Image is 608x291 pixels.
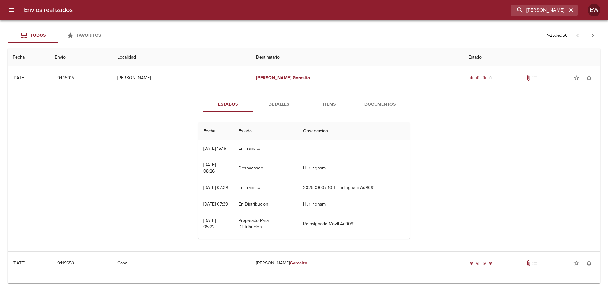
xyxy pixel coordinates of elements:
[55,257,77,269] button: 9419659
[50,48,112,66] th: Envio
[489,76,492,80] span: radio_button_unchecked
[298,122,410,140] th: Observacion
[525,260,532,266] span: Tiene documentos adjuntos
[233,196,298,212] td: En Distribucion
[55,72,77,84] button: 9445915
[476,76,480,80] span: radio_button_checked
[57,282,75,290] span: 9489535
[470,261,473,265] span: radio_button_checked
[573,75,579,81] span: star_border
[585,28,600,43] span: Pagina siguiente
[482,261,486,265] span: radio_button_checked
[463,48,600,66] th: Estado
[13,260,25,266] div: [DATE]
[233,235,298,258] td: Cot Generado
[256,283,291,289] em: [PERSON_NAME]
[588,4,600,16] div: Abrir información de usuario
[257,101,300,109] span: Detalles
[13,75,25,80] div: [DATE]
[203,218,216,230] div: [DATE] 05:22
[570,72,583,84] button: Agregar a favoritos
[203,162,216,174] div: [DATE] 08:26
[256,75,291,80] em: [PERSON_NAME]
[308,101,351,109] span: Items
[203,97,405,112] div: Tabs detalle de guia
[468,75,494,81] div: En viaje
[251,252,463,275] td: [PERSON_NAME]
[112,48,251,66] th: Localidad
[233,122,298,140] th: Estado
[588,4,600,16] div: EW
[532,260,538,266] span: No tiene pedido asociado
[233,157,298,180] td: Despachado
[203,201,228,207] div: [DATE] 07:39
[298,235,410,258] td: 798364324
[583,257,595,269] button: Activar notificaciones
[233,180,298,196] td: En Transito
[525,75,532,81] span: Tiene documentos adjuntos
[476,261,480,265] span: radio_button_checked
[573,283,579,289] span: star_border
[586,283,592,289] span: notifications_none
[57,259,74,267] span: 9419659
[570,257,583,269] button: Agregar a favoritos
[532,283,538,289] span: No tiene pedido asociado
[583,72,595,84] button: Activar notificaciones
[30,33,46,38] span: Todos
[489,261,492,265] span: radio_button_checked
[198,122,233,140] th: Fecha
[532,75,538,81] span: No tiene pedido asociado
[233,212,298,235] td: Preparado Para Distribucion
[203,185,228,190] div: [DATE] 07:39
[586,260,592,266] span: notifications_none
[8,48,50,66] th: Fecha
[77,33,101,38] span: Favoritos
[233,140,298,157] td: En Transito
[358,101,402,109] span: Documentos
[298,196,410,212] td: Hurlingham
[112,252,251,275] td: Caba
[547,32,567,39] p: 1 - 25 de 956
[470,76,473,80] span: radio_button_checked
[112,66,251,89] td: [PERSON_NAME]
[468,260,494,266] div: Entregado
[525,283,532,289] span: No tiene documentos adjuntos
[293,75,310,80] em: Gorosito
[4,3,19,18] button: menu
[203,146,226,151] div: [DATE] 15:15
[24,5,73,15] h6: Envios realizados
[13,283,25,289] div: [DATE]
[251,48,463,66] th: Destinatario
[573,260,579,266] span: star_border
[511,5,567,16] input: buscar
[298,157,410,180] td: Hurlingham
[8,28,109,43] div: Tabs Envios
[206,101,250,109] span: Estados
[570,32,585,38] span: Pagina anterior
[290,260,307,266] em: Gorosito
[482,76,486,80] span: radio_button_checked
[57,74,74,82] span: 9445915
[586,75,592,81] span: notifications_none
[298,180,410,196] td: 2025-08-07-10-1 Hurlingham Ad909if
[468,283,494,289] div: Generado
[298,212,410,235] td: Re-asignado Movil Ad909if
